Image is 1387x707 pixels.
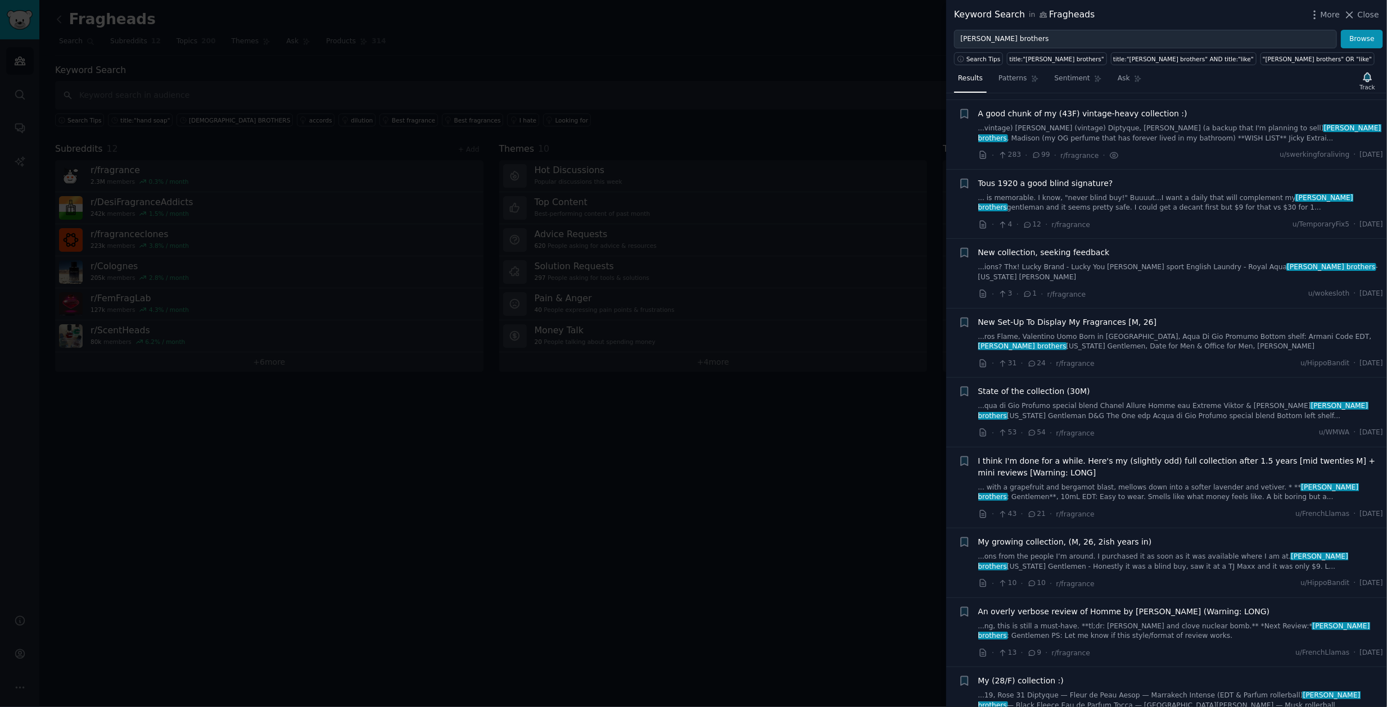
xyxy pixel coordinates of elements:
[1045,647,1047,659] span: ·
[1060,152,1099,160] span: r/fragrance
[1041,288,1043,300] span: ·
[1360,509,1383,519] span: [DATE]
[1354,289,1356,299] span: ·
[998,578,1016,588] span: 10
[1023,220,1041,230] span: 12
[1051,70,1106,93] a: Sentiment
[1286,263,1377,271] span: [PERSON_NAME] brothers
[958,74,983,84] span: Results
[1360,220,1383,230] span: [DATE]
[978,262,1384,282] a: ...ions? Thx! Lucky Brand - Lucky You [PERSON_NAME] sport English Laundry - Royal Aqua[PERSON_NAM...
[1295,648,1349,658] span: u/FrenchLlamas
[1056,360,1095,368] span: r/fragrance
[1016,219,1019,230] span: ·
[1021,357,1023,369] span: ·
[1354,220,1356,230] span: ·
[1050,357,1052,369] span: ·
[1050,578,1052,590] span: ·
[1360,578,1383,588] span: [DATE]
[1360,359,1383,369] span: [DATE]
[1280,150,1349,160] span: u/swerkingforaliving
[1113,55,1254,63] div: title:"[PERSON_NAME] brothers" AND title:"like"
[978,675,1064,687] a: My (28/F) collection :)
[1360,428,1383,438] span: [DATE]
[992,647,994,659] span: ·
[998,648,1016,658] span: 13
[1027,359,1046,369] span: 24
[1047,291,1086,298] span: r/fragrance
[1050,508,1052,520] span: ·
[978,606,1270,618] a: An overly verbose review of Homme by [PERSON_NAME] (Warning: LONG)
[1308,289,1349,299] span: u/wokesloth
[978,483,1384,502] a: ... with a grapefruit and bergamot blast, mellows down into a softer lavender and vetiver. * **[P...
[1293,220,1349,230] span: u/TemporaryFix5
[1118,74,1130,84] span: Ask
[1021,578,1023,590] span: ·
[1354,359,1356,369] span: ·
[992,219,994,230] span: ·
[978,124,1384,143] a: ...vintage) [PERSON_NAME] (vintage) Diptyque, [PERSON_NAME] (a backup that I'm planning to sell)[...
[1027,509,1046,519] span: 21
[1354,578,1356,588] span: ·
[1050,427,1052,439] span: ·
[1023,289,1037,299] span: 1
[1263,55,1372,63] div: "[PERSON_NAME] brothers" OR "like"
[1054,149,1056,161] span: ·
[992,149,994,161] span: ·
[1341,30,1383,49] button: Browse
[1354,150,1356,160] span: ·
[1360,289,1383,299] span: [DATE]
[954,52,1003,65] button: Search Tips
[954,8,1095,22] div: Keyword Search Fragheads
[998,289,1012,299] span: 3
[998,220,1012,230] span: 4
[1025,149,1027,161] span: ·
[1111,52,1257,65] a: title:"[PERSON_NAME] brothers" AND title:"like"
[1360,150,1383,160] span: [DATE]
[998,509,1016,519] span: 43
[978,622,1384,641] a: ...ng, this is still a must-have. **tl;dr: [PERSON_NAME] and clove nuclear bomb.** *Next Review:*...
[1114,70,1146,93] a: Ask
[978,552,1384,572] a: ...ons from the people I’m around. I purchased it as soon as it was available where I am at.[PERS...
[995,70,1042,93] a: Patterns
[978,108,1187,120] a: A good chunk of my (43F) vintage-heavy collection :)
[1032,150,1050,160] span: 99
[1356,69,1379,93] button: Track
[978,455,1384,479] a: I think I'm done for a while. Here's my (slightly odd) full collection after 1.5 years [mid twent...
[1354,428,1356,438] span: ·
[1021,508,1023,520] span: ·
[1300,359,1349,369] span: u/HippoBandit
[978,401,1384,421] a: ...qua di Gio Profumo special blend Chanel Allure Homme eau Extreme Viktor & [PERSON_NAME][PERSON...
[998,359,1016,369] span: 31
[1052,649,1090,657] span: r/fragrance
[1052,221,1090,229] span: r/fragrance
[978,552,1349,570] span: [PERSON_NAME] brothers
[1027,428,1046,438] span: 54
[1021,647,1023,659] span: ·
[1295,509,1349,519] span: u/FrenchLlamas
[1354,648,1356,658] span: ·
[978,124,1381,142] span: [PERSON_NAME] brothers
[954,30,1337,49] input: Try a keyword related to your business
[978,316,1157,328] a: New Set-Up To Display My Fragrances [M, 26]
[1055,74,1090,84] span: Sentiment
[1056,429,1095,437] span: r/fragrance
[998,428,1016,438] span: 53
[978,536,1152,548] a: My growing collection, (M, 26, 2ish years in)
[978,386,1090,397] a: State of the collection (30M)
[978,247,1110,259] a: New collection, seeking feedback
[1358,9,1379,21] span: Close
[978,178,1113,189] a: Tous 1920 a good blind signature?
[966,55,1001,63] span: Search Tips
[1360,648,1383,658] span: [DATE]
[992,427,994,439] span: ·
[1344,9,1379,21] button: Close
[1321,9,1340,21] span: More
